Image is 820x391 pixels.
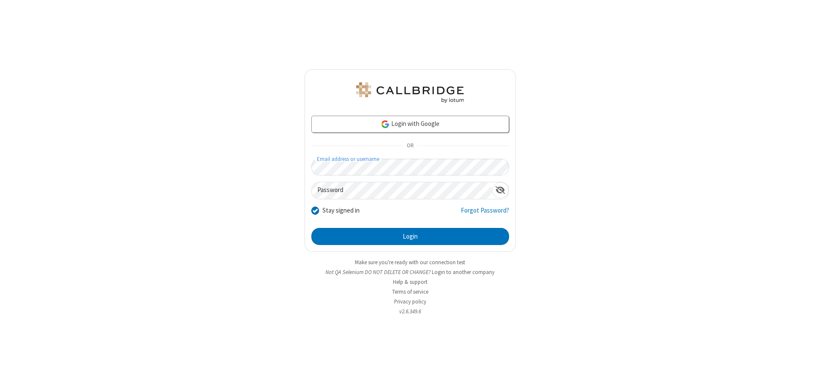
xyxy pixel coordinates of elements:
li: Not QA Selenium DO NOT DELETE OR CHANGE? [305,268,516,276]
button: Login to another company [432,268,495,276]
label: Stay signed in [322,206,360,216]
button: Login [311,228,509,245]
input: Email address or username [311,159,509,175]
a: Terms of service [392,288,428,295]
img: google-icon.png [381,120,390,129]
a: Privacy policy [394,298,426,305]
a: Forgot Password? [461,206,509,222]
span: OR [403,140,417,152]
input: Password [312,182,492,199]
a: Help & support [393,278,428,286]
a: Make sure you're ready with our connection test [355,259,465,266]
div: Show password [492,182,509,198]
li: v2.6.349.6 [305,307,516,315]
img: QA Selenium DO NOT DELETE OR CHANGE [354,82,466,103]
a: Login with Google [311,116,509,133]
